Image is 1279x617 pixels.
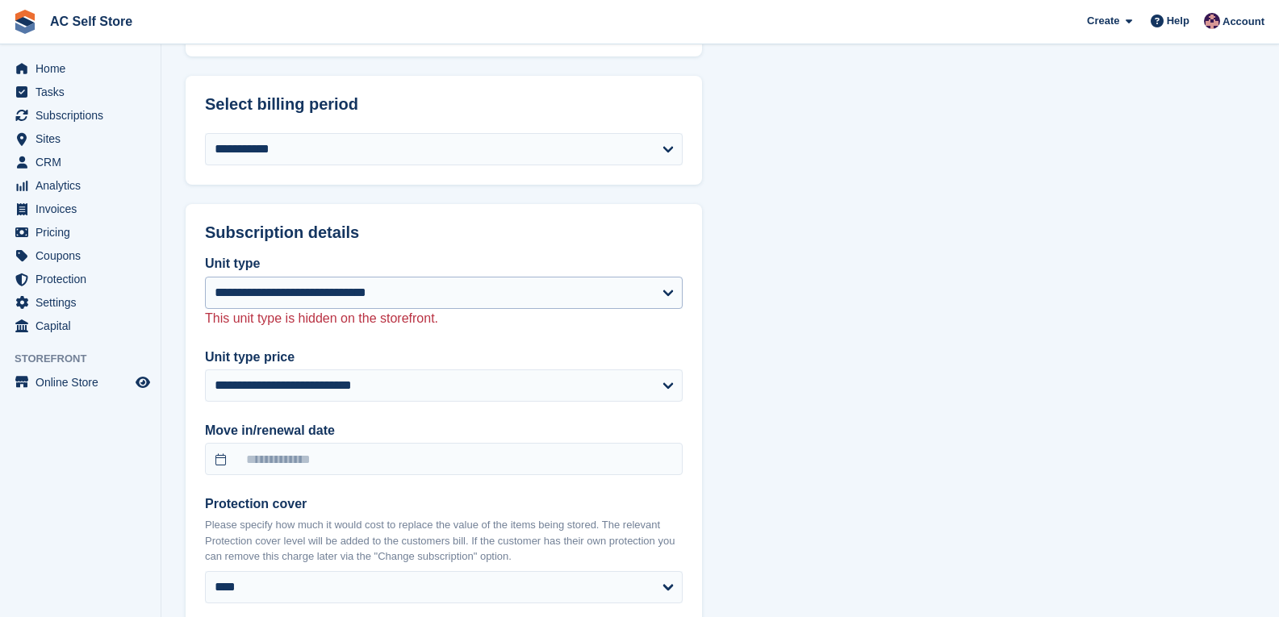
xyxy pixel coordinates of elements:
[205,95,683,114] h2: Select billing period
[8,291,153,314] a: menu
[8,198,153,220] a: menu
[36,174,132,197] span: Analytics
[1087,13,1119,29] span: Create
[8,244,153,267] a: menu
[8,57,153,80] a: menu
[8,151,153,173] a: menu
[15,351,161,367] span: Storefront
[8,174,153,197] a: menu
[36,127,132,150] span: Sites
[8,104,153,127] a: menu
[8,221,153,244] a: menu
[36,244,132,267] span: Coupons
[205,348,683,367] label: Unit type price
[1223,14,1264,30] span: Account
[36,151,132,173] span: CRM
[8,268,153,290] a: menu
[13,10,37,34] img: stora-icon-8386f47178a22dfd0bd8f6a31ec36ba5ce8667c1dd55bd0f319d3a0aa187defe.svg
[205,254,683,273] label: Unit type
[205,223,683,242] h2: Subscription details
[1204,13,1220,29] img: Ted Cox
[8,315,153,337] a: menu
[133,373,153,392] a: Preview store
[36,198,132,220] span: Invoices
[205,494,683,514] label: Protection cover
[36,221,132,244] span: Pricing
[1167,13,1189,29] span: Help
[8,127,153,150] a: menu
[36,104,132,127] span: Subscriptions
[36,371,132,394] span: Online Store
[36,268,132,290] span: Protection
[8,81,153,103] a: menu
[205,421,683,440] label: Move in/renewal date
[36,315,132,337] span: Capital
[205,309,683,328] p: This unit type is hidden on the storefront.
[36,57,132,80] span: Home
[205,517,683,565] p: Please specify how much it would cost to replace the value of the items being stored. The relevan...
[8,371,153,394] a: menu
[36,291,132,314] span: Settings
[36,81,132,103] span: Tasks
[44,8,139,35] a: AC Self Store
